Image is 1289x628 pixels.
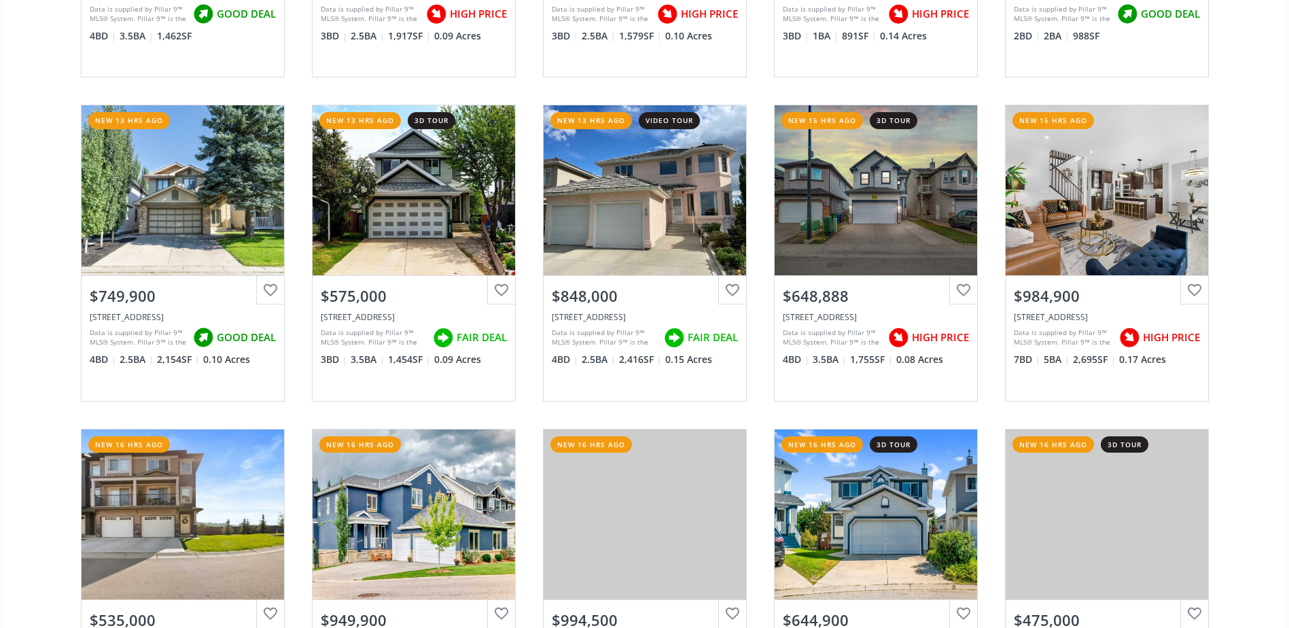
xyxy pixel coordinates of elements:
[885,1,912,28] img: rating icon
[1143,330,1200,345] span: HIGH PRICE
[813,29,838,43] span: 1 BA
[321,311,507,323] div: 38 Somerside Place SW, Calgary, AB T2Y 3V3
[783,29,809,43] span: 3 BD
[582,29,616,43] span: 2.5 BA
[654,1,681,28] img: rating icon
[120,353,154,366] span: 2.5 BA
[1014,285,1200,307] div: $984,900
[157,353,200,366] span: 2,154 SF
[665,353,712,366] span: 0.15 Acres
[434,29,481,43] span: 0.09 Acres
[321,353,347,366] span: 3 BD
[760,91,991,415] a: new 15 hrs ago3d tour$648,888[STREET_ADDRESS]Data is supplied by Pillar 9™ MLS® System. Pillar 9™...
[783,353,809,366] span: 4 BD
[388,29,431,43] span: 1,917 SF
[660,324,688,351] img: rating icon
[90,4,186,24] div: Data is supplied by Pillar 9™ MLS® System. Pillar 9™ is the owner of the copyright in its MLS® Sy...
[90,285,276,307] div: $749,900
[552,285,738,307] div: $848,000
[1044,29,1070,43] span: 2 BA
[90,353,116,366] span: 4 BD
[1014,353,1040,366] span: 7 BD
[552,29,578,43] span: 3 BD
[552,311,738,323] div: 75 Hampstead Way NW, Calgary, AB T3A 6E5
[681,7,738,21] span: HIGH PRICE
[783,285,969,307] div: $648,888
[885,324,912,351] img: rating icon
[450,7,507,21] span: HIGH PRICE
[423,1,450,28] img: rating icon
[783,328,881,348] div: Data is supplied by Pillar 9™ MLS® System. Pillar 9™ is the owner of the copyright in its MLS® Sy...
[1073,353,1116,366] span: 2,695 SF
[1073,29,1099,43] span: 988 SF
[619,29,662,43] span: 1,579 SF
[850,353,893,366] span: 1,755 SF
[1014,29,1040,43] span: 2 BD
[552,353,578,366] span: 4 BD
[619,353,662,366] span: 2,416 SF
[783,311,969,323] div: 143 Taralake Way NE, Calgary, AB T3J 0B1
[90,328,186,348] div: Data is supplied by Pillar 9™ MLS® System. Pillar 9™ is the owner of the copyright in its MLS® Sy...
[190,1,217,28] img: rating icon
[842,29,877,43] span: 891 SF
[991,91,1222,415] a: new 15 hrs ago$984,900[STREET_ADDRESS]Data is supplied by Pillar 9™ MLS® System. Pillar 9™ is the...
[688,330,738,345] span: FAIR DEAL
[217,330,276,345] span: GOOD DEAL
[1116,324,1143,351] img: rating icon
[582,353,616,366] span: 2.5 BA
[351,29,385,43] span: 2.5 BA
[529,91,760,415] a: new 13 hrs agovideo tour$848,000[STREET_ADDRESS]Data is supplied by Pillar 9™ MLS® System. Pillar...
[912,330,969,345] span: HIGH PRICE
[429,324,457,351] img: rating icon
[434,353,481,366] span: 0.09 Acres
[321,328,426,348] div: Data is supplied by Pillar 9™ MLS® System. Pillar 9™ is the owner of the copyright in its MLS® Sy...
[67,91,298,415] a: new 13 hrs ago$749,900[STREET_ADDRESS]Data is supplied by Pillar 9™ MLS® System. Pillar 9™ is the...
[203,353,250,366] span: 0.10 Acres
[321,29,347,43] span: 3 BD
[1044,353,1070,366] span: 5 BA
[90,29,116,43] span: 4 BD
[298,91,529,415] a: new 13 hrs ago3d tour$575,000[STREET_ADDRESS]Data is supplied by Pillar 9™ MLS® System. Pillar 9™...
[896,353,943,366] span: 0.08 Acres
[1141,7,1200,21] span: GOOD DEAL
[880,29,927,43] span: 0.14 Acres
[813,353,847,366] span: 3.5 BA
[912,7,969,21] span: HIGH PRICE
[351,353,385,366] span: 3.5 BA
[552,4,650,24] div: Data is supplied by Pillar 9™ MLS® System. Pillar 9™ is the owner of the copyright in its MLS® Sy...
[388,353,431,366] span: 1,454 SF
[783,4,881,24] div: Data is supplied by Pillar 9™ MLS® System. Pillar 9™ is the owner of the copyright in its MLS® Sy...
[665,29,712,43] span: 0.10 Acres
[1014,4,1110,24] div: Data is supplied by Pillar 9™ MLS® System. Pillar 9™ is the owner of the copyright in its MLS® Sy...
[321,285,507,307] div: $575,000
[157,29,192,43] span: 1,462 SF
[1014,311,1200,323] div: 43 Homestead Close NE, Calgary, AB T3J 2H2
[321,4,419,24] div: Data is supplied by Pillar 9™ MLS® System. Pillar 9™ is the owner of the copyright in its MLS® Sy...
[1119,353,1166,366] span: 0.17 Acres
[217,7,276,21] span: GOOD DEAL
[120,29,154,43] span: 3.5 BA
[1114,1,1141,28] img: rating icon
[457,330,507,345] span: FAIR DEAL
[1014,328,1112,348] div: Data is supplied by Pillar 9™ MLS® System. Pillar 9™ is the owner of the copyright in its MLS® Sy...
[90,311,276,323] div: 33 Sundown Close SE, Calgary, AB T2X2X3
[552,328,657,348] div: Data is supplied by Pillar 9™ MLS® System. Pillar 9™ is the owner of the copyright in its MLS® Sy...
[190,324,217,351] img: rating icon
